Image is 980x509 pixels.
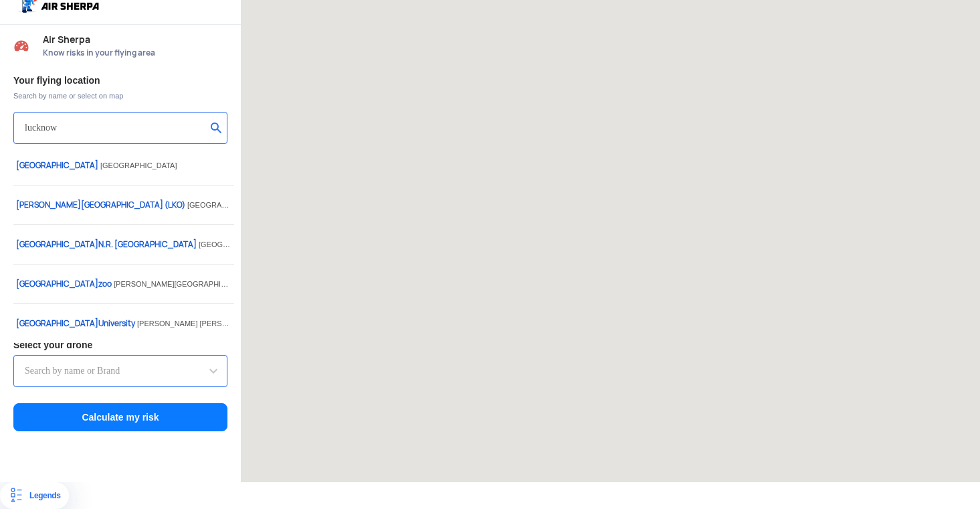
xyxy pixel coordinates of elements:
span: [GEOGRAPHIC_DATA] [16,160,98,171]
span: [PERSON_NAME][GEOGRAPHIC_DATA], [PERSON_NAME][GEOGRAPHIC_DATA], [GEOGRAPHIC_DATA], [GEOGRAPHIC_DATA] [114,280,553,288]
img: Legends [8,488,24,504]
span: zoo [16,279,114,289]
span: [GEOGRAPHIC_DATA] [16,239,98,250]
span: [PERSON_NAME][GEOGRAPHIC_DATA] (LKO) [16,200,185,210]
span: [GEOGRAPHIC_DATA] [100,161,177,169]
span: [GEOGRAPHIC_DATA], [GEOGRAPHIC_DATA], [GEOGRAPHIC_DATA], [GEOGRAPHIC_DATA] [199,240,517,248]
span: Search by name or select on map [13,90,227,101]
h3: Your flying location [13,76,227,85]
span: [GEOGRAPHIC_DATA] [16,318,98,329]
span: [PERSON_NAME] [PERSON_NAME][GEOGRAPHIC_DATA], [GEOGRAPHIC_DATA], [GEOGRAPHIC_DATA], [GEOGRAPHIC_D... [137,319,579,328]
button: Calculate my risk [13,403,227,431]
span: [GEOGRAPHIC_DATA] [16,279,98,289]
span: [GEOGRAPHIC_DATA], [GEOGRAPHIC_DATA], [GEOGRAPHIC_DATA] [187,201,425,209]
input: Search by name or Brand [25,363,216,379]
img: Risk Scores [13,38,29,54]
h3: Select your drone [13,340,227,350]
span: University [16,318,137,329]
span: Air Sherpa [43,34,227,45]
input: Search your flying location [25,120,206,136]
span: N.R. [GEOGRAPHIC_DATA] [16,239,199,250]
span: Know risks in your flying area [43,48,227,58]
div: Legends [24,488,61,504]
